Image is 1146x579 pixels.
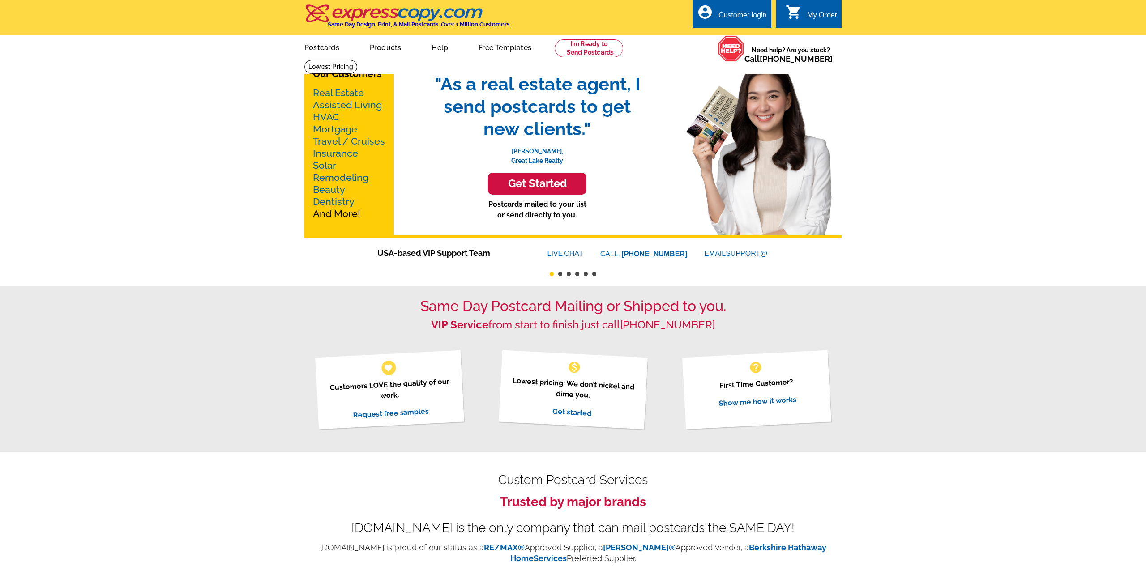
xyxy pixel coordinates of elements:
a: Assisted Living [313,99,382,111]
h3: Trusted by major brands [304,494,842,510]
a: Solar [313,160,336,171]
button: 5 of 6 [584,272,588,276]
a: Postcards [290,36,354,57]
a: [PHONE_NUMBER] [620,318,715,331]
a: Show me how it works [718,395,796,408]
h4: Same Day Design, Print, & Mail Postcards. Over 1 Million Customers. [328,21,511,28]
a: Remodeling [313,172,368,183]
a: HVAC [313,111,339,123]
a: Request free samples [352,407,429,419]
a: Same Day Design, Print, & Mail Postcards. Over 1 Million Customers. [304,11,511,28]
a: RE/MAX® [484,543,525,552]
span: monetization_on [567,360,582,375]
a: Get started [552,407,591,417]
a: [PERSON_NAME]® [603,543,676,552]
h2: from start to finish just call [304,319,842,332]
font: LIVE [547,248,564,259]
p: [DOMAIN_NAME] is proud of our status as a Approved Supplier, a Approved Vendor, a Preferred Suppl... [304,542,842,564]
h2: Custom Postcard Services [304,475,842,485]
button: 1 of 6 [550,272,554,276]
i: account_circle [697,4,713,20]
div: [DOMAIN_NAME] is the only company that can mail postcards the SAME DAY! [304,523,842,533]
a: shopping_cart My Order [786,10,837,21]
a: Real Estate [313,87,364,98]
button: 6 of 6 [592,272,596,276]
a: Beauty [313,184,345,195]
p: [PERSON_NAME], Great Lake Realty [425,140,649,166]
h3: Get Started [499,177,575,190]
a: LIVECHAT [547,250,583,257]
h1: Same Day Postcard Mailing or Shipped to you. [304,298,842,315]
p: Postcards mailed to your list or send directly to you. [425,199,649,221]
button: 4 of 6 [575,272,579,276]
a: EMAILSUPPORT@ [704,250,769,257]
a: Insurance [313,148,358,159]
a: Dentistry [313,196,355,207]
img: help [718,35,744,62]
div: My Order [807,11,837,24]
div: Customer login [718,11,767,24]
a: account_circle Customer login [697,10,767,21]
a: Help [417,36,462,57]
span: Need help? Are you stuck? [744,46,837,64]
p: And More! [313,87,385,220]
a: Get Started [425,173,649,195]
button: 3 of 6 [567,272,571,276]
a: Free Templates [464,36,546,57]
span: USA-based VIP Support Team [377,247,521,259]
strong: VIP Service [431,318,488,331]
font: SUPPORT@ [726,248,769,259]
a: [PHONE_NUMBER] [622,250,688,258]
a: Products [355,36,416,57]
button: 2 of 6 [558,272,562,276]
p: Customers LOVE the quality of our work. [326,376,453,404]
font: CALL [600,249,620,260]
i: shopping_cart [786,4,802,20]
a: Travel / Cruises [313,136,385,147]
span: favorite [384,363,393,372]
span: help [748,360,763,375]
p: Lowest pricing: We don’t nickel and dime you. [509,375,636,403]
a: Mortgage [313,123,357,135]
span: Call [744,54,833,64]
p: First Time Customer? [693,375,819,392]
span: "As a real estate agent, I send postcards to get new clients." [425,73,649,140]
a: [PHONE_NUMBER] [760,54,833,64]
